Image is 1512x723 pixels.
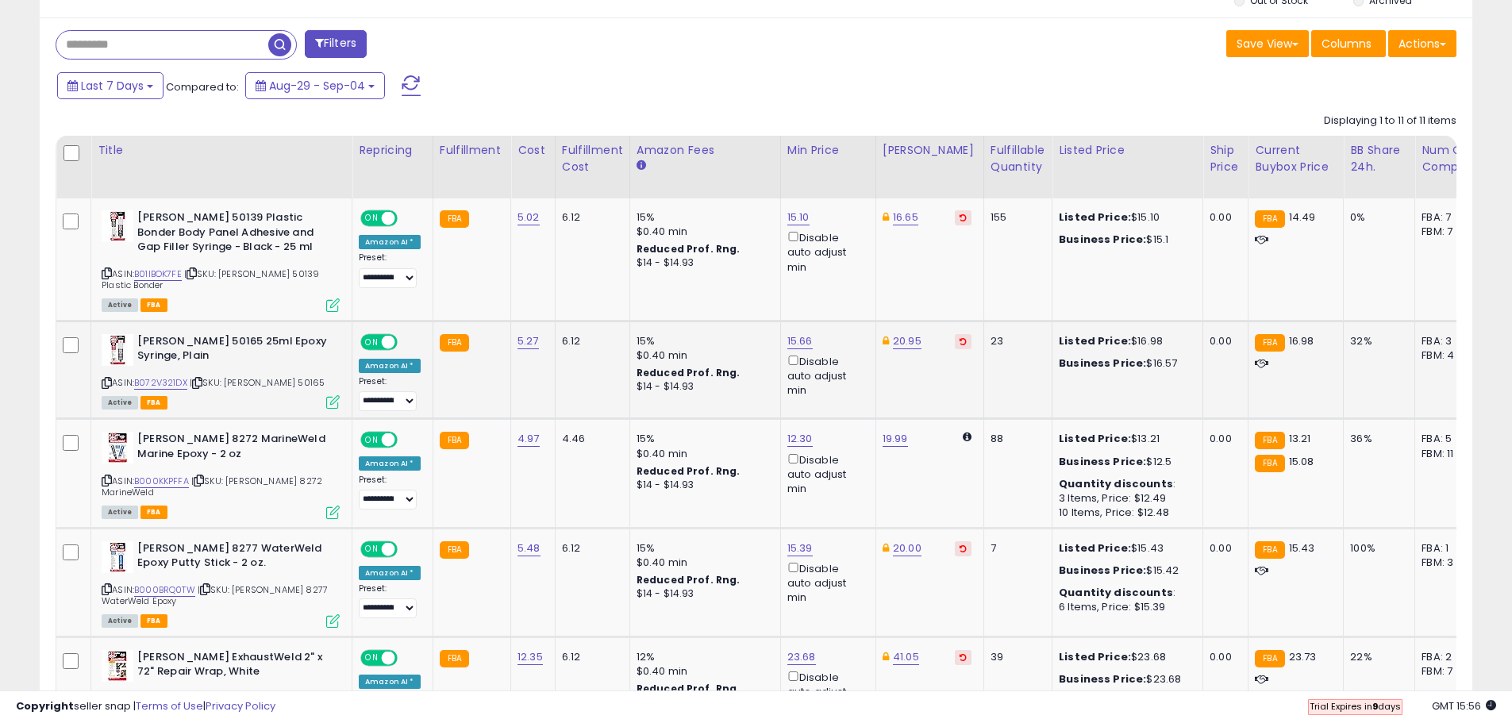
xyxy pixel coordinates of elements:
[1350,541,1402,556] div: 100%
[1289,431,1311,446] span: 13.21
[1059,356,1146,371] b: Business Price:
[395,433,421,447] span: OFF
[1422,556,1474,570] div: FBM: 3
[893,649,919,665] a: 41.05
[440,334,469,352] small: FBA
[1350,210,1402,225] div: 0%
[787,210,810,225] a: 15.10
[1059,541,1191,556] div: $15.43
[1210,432,1236,446] div: 0.00
[893,333,921,349] a: 20.95
[16,698,74,713] strong: Copyright
[1059,454,1146,469] b: Business Price:
[98,142,345,159] div: Title
[137,210,330,259] b: [PERSON_NAME] 50139 Plastic Bonder Body Panel Adhesive and Gap Filler Syringe - Black - 25 ml
[637,541,768,556] div: 15%
[102,334,340,408] div: ASIN:
[883,142,977,159] div: [PERSON_NAME]
[102,396,138,410] span: All listings currently available for purchase on Amazon
[359,252,421,288] div: Preset:
[1422,664,1474,679] div: FBM: 7
[787,649,816,665] a: 23.68
[991,541,1040,556] div: 7
[359,566,421,580] div: Amazon AI *
[1255,650,1284,667] small: FBA
[134,583,195,597] a: B000BRQ0TW
[1059,672,1191,686] div: $23.68
[637,366,741,379] b: Reduced Prof. Rng.
[991,142,1045,175] div: Fulfillable Quantity
[1059,333,1131,348] b: Listed Price:
[1059,540,1131,556] b: Listed Price:
[440,210,469,228] small: FBA
[440,541,469,559] small: FBA
[362,651,382,664] span: ON
[787,431,813,447] a: 12.30
[517,210,540,225] a: 5.02
[1059,431,1131,446] b: Listed Price:
[637,225,768,239] div: $0.40 min
[1059,585,1173,600] b: Quantity discounts
[1059,563,1191,578] div: $15.42
[991,334,1040,348] div: 23
[1422,225,1474,239] div: FBM: 7
[102,583,328,607] span: | SKU: [PERSON_NAME] 8277 WaterWeld Epoxy
[637,464,741,478] b: Reduced Prof. Rng.
[1350,142,1408,175] div: BB Share 24h.
[517,333,539,349] a: 5.27
[359,583,421,619] div: Preset:
[137,334,330,367] b: [PERSON_NAME] 50165 25ml Epoxy Syringe, Plain
[1059,671,1146,686] b: Business Price:
[1210,334,1236,348] div: 0.00
[1059,210,1131,225] b: Listed Price:
[991,210,1040,225] div: 155
[517,142,548,159] div: Cost
[562,142,623,175] div: Fulfillment Cost
[1210,650,1236,664] div: 0.00
[1255,455,1284,472] small: FBA
[440,142,504,159] div: Fulfillment
[134,376,187,390] a: B072V321DX
[1059,491,1191,506] div: 3 Items, Price: $12.49
[1422,650,1474,664] div: FBA: 2
[637,256,768,270] div: $14 - $14.93
[140,614,167,628] span: FBA
[637,479,768,492] div: $14 - $14.93
[1322,36,1372,52] span: Columns
[102,541,133,573] img: 51KlqfGCNgL._SL40_.jpg
[362,335,382,348] span: ON
[637,650,768,664] div: 12%
[517,649,543,665] a: 12.35
[1255,334,1284,352] small: FBA
[1350,334,1402,348] div: 32%
[395,212,421,225] span: OFF
[1059,455,1191,469] div: $12.5
[1289,649,1317,664] span: 23.73
[1059,477,1191,491] div: :
[102,614,138,628] span: All listings currently available for purchase on Amazon
[1289,210,1316,225] span: 14.49
[440,650,469,667] small: FBA
[137,432,330,465] b: [PERSON_NAME] 8272 MarineWeld Marine Epoxy - 2 oz
[1059,563,1146,578] b: Business Price:
[102,541,340,626] div: ASIN:
[190,376,325,389] span: | SKU: [PERSON_NAME] 50165
[1059,506,1191,520] div: 10 Items, Price: $12.48
[637,664,768,679] div: $0.40 min
[787,540,813,556] a: 15.39
[16,699,275,714] div: seller snap | |
[137,650,330,683] b: [PERSON_NAME] ExhaustWeld 2" x 72" Repair Wrap, White
[1226,30,1309,57] button: Save View
[1059,586,1191,600] div: :
[637,447,768,461] div: $0.40 min
[637,142,774,159] div: Amazon Fees
[140,396,167,410] span: FBA
[1310,700,1401,713] span: Trial Expires in days
[137,541,330,575] b: [PERSON_NAME] 8277 WaterWeld Epoxy Putty Stick - 2 oz.
[102,267,319,291] span: | SKU: [PERSON_NAME] 50139 Plastic Bonder
[1059,210,1191,225] div: $15.10
[1255,432,1284,449] small: FBA
[359,475,421,510] div: Preset:
[102,210,340,310] div: ASIN:
[1422,447,1474,461] div: FBM: 11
